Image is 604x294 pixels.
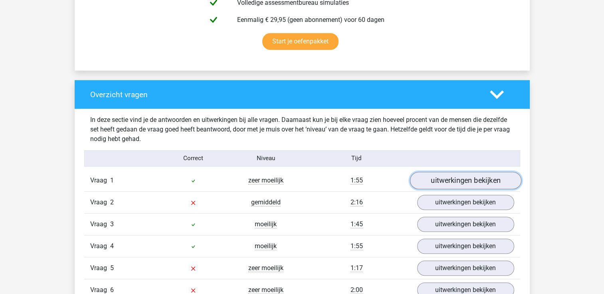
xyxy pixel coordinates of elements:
a: uitwerkingen bekijken [417,239,514,254]
span: moeilijk [255,220,277,228]
span: gemiddeld [251,198,281,206]
div: Niveau [230,154,302,163]
span: 1:55 [351,242,363,250]
span: 3 [110,220,114,228]
span: Vraag [90,220,110,229]
span: Vraag [90,263,110,273]
span: zeer moeilijk [248,264,283,272]
span: Vraag [90,176,110,185]
div: In deze sectie vind je de antwoorden en uitwerkingen bij alle vragen. Daarnaast kun je bij elke v... [84,115,520,144]
span: Vraag [90,241,110,251]
span: zeer moeilijk [248,286,283,294]
span: 1:45 [351,220,363,228]
a: Start je oefenpakket [262,33,339,50]
span: moeilijk [255,242,277,250]
span: 5 [110,264,114,272]
a: uitwerkingen bekijken [417,195,514,210]
h4: Overzicht vragen [90,90,478,99]
span: 2:16 [351,198,363,206]
span: 4 [110,242,114,250]
div: Correct [157,154,230,163]
span: 1 [110,176,114,184]
span: 6 [110,286,114,294]
a: uitwerkingen bekijken [410,172,521,189]
span: 2:00 [351,286,363,294]
span: Vraag [90,198,110,207]
div: Tijd [302,154,411,163]
span: 1:17 [351,264,363,272]
span: zeer moeilijk [248,176,283,184]
a: uitwerkingen bekijken [417,217,514,232]
span: 1:55 [351,176,363,184]
span: 2 [110,198,114,206]
a: uitwerkingen bekijken [417,261,514,276]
